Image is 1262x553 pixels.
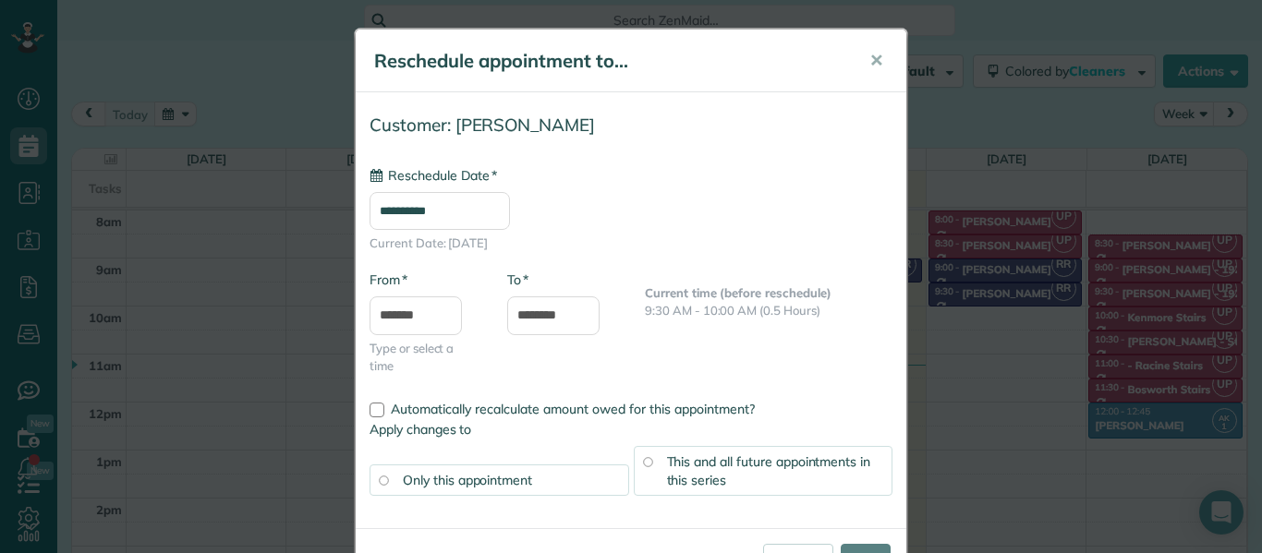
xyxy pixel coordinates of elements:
span: This and all future appointments in this series [667,453,871,488]
b: Current time (before reschedule) [645,285,831,300]
label: To [507,270,528,289]
input: This and all future appointments in this series [643,457,652,466]
h5: Reschedule appointment to... [374,48,843,74]
span: Type or select a time [370,340,479,375]
input: Only this appointment [379,475,388,485]
label: Apply changes to [370,420,892,439]
label: Reschedule Date [370,166,497,185]
p: 9:30 AM - 10:00 AM (0.5 Hours) [645,302,892,319]
span: Only this appointment [403,472,532,488]
h4: Customer: [PERSON_NAME] [370,115,892,135]
label: From [370,270,407,289]
span: Automatically recalculate amount owed for this appointment? [391,401,755,417]
span: Current Date: [DATE] [370,234,892,252]
span: ✕ [869,50,883,71]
